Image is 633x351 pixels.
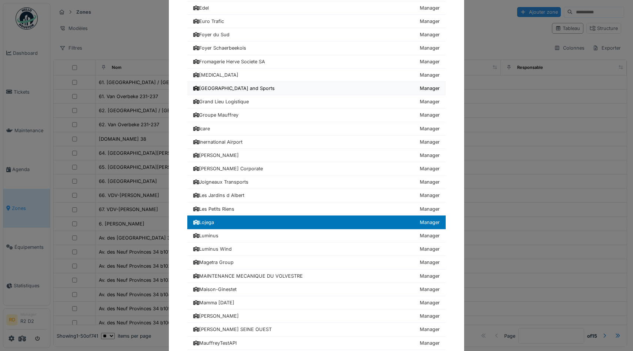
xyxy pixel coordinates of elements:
[420,31,440,38] div: Manager
[187,108,446,122] a: Groupe Mauffrey Manager
[420,165,440,172] div: Manager
[420,299,440,306] div: Manager
[187,243,446,256] a: Luminus Wind Manager
[187,136,446,149] a: Inernational Airport Manager
[187,95,446,108] a: Grand Lieu Logistique Manager
[187,323,446,336] a: [PERSON_NAME] SEINE OUEST Manager
[420,286,440,293] div: Manager
[420,58,440,65] div: Manager
[193,286,237,293] div: Maison-Ginestet
[420,326,440,333] div: Manager
[193,4,209,11] div: Edel
[193,58,265,65] div: Fromagerie Herve Societe SA
[193,192,244,199] div: Les Jardins d Albert
[187,215,446,229] a: Lojega Manager
[420,205,440,213] div: Manager
[420,98,440,105] div: Manager
[187,15,446,28] a: Euro Trafic Manager
[420,340,440,347] div: Manager
[193,312,239,320] div: [PERSON_NAME]
[187,203,446,216] a: Les Petits Riens Manager
[193,340,237,347] div: MauffreyTestAPI
[420,192,440,199] div: Manager
[420,4,440,11] div: Manager
[187,229,446,243] a: Luminus Manager
[187,270,446,283] a: MAINTENANCE MECANIQUE DU VOLVESTRE Manager
[193,205,234,213] div: Les Petits Riens
[193,98,249,105] div: Grand Lieu Logistique
[187,28,446,41] a: Foyer du Sud Manager
[420,44,440,51] div: Manager
[420,71,440,78] div: Manager
[193,85,275,92] div: [GEOGRAPHIC_DATA] and Sports
[187,256,446,269] a: Magetra Group Manager
[187,122,446,136] a: Icare Manager
[193,138,242,146] div: Inernational Airport
[193,219,214,226] div: Lojega
[420,152,440,159] div: Manager
[420,245,440,253] div: Manager
[420,232,440,239] div: Manager
[187,68,446,82] a: [MEDICAL_DATA] Manager
[193,125,210,132] div: Icare
[420,85,440,92] div: Manager
[193,165,263,172] div: [PERSON_NAME] Corporate
[420,18,440,25] div: Manager
[187,41,446,55] a: Foyer Schaerbeekois Manager
[193,18,224,25] div: Euro Trafic
[187,55,446,68] a: Fromagerie Herve Societe SA Manager
[193,71,238,78] div: [MEDICAL_DATA]
[420,125,440,132] div: Manager
[420,219,440,226] div: Manager
[193,273,303,280] div: MAINTENANCE MECANIQUE DU VOLVESTRE
[187,162,446,175] a: [PERSON_NAME] Corporate Manager
[187,337,446,350] a: MauffreyTestAPI Manager
[193,299,234,306] div: Mamma [DATE]
[193,111,238,118] div: Groupe Mauffrey
[187,310,446,323] a: [PERSON_NAME] Manager
[187,189,446,202] a: Les Jardins d Albert Manager
[187,175,446,189] a: Joigneaux Transports Manager
[187,82,446,95] a: [GEOGRAPHIC_DATA] and Sports Manager
[193,326,272,333] div: [PERSON_NAME] SEINE OUEST
[193,232,218,239] div: Luminus
[187,149,446,162] a: [PERSON_NAME] Manager
[187,1,446,15] a: Edel Manager
[193,245,232,253] div: Luminus Wind
[193,178,248,185] div: Joigneaux Transports
[193,259,234,266] div: Magetra Group
[193,31,230,38] div: Foyer du Sud
[187,296,446,310] a: Mamma [DATE] Manager
[420,138,440,146] div: Manager
[420,273,440,280] div: Manager
[187,283,446,296] a: Maison-Ginestet Manager
[420,111,440,118] div: Manager
[193,152,239,159] div: [PERSON_NAME]
[420,178,440,185] div: Manager
[193,44,246,51] div: Foyer Schaerbeekois
[420,259,440,266] div: Manager
[420,312,440,320] div: Manager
